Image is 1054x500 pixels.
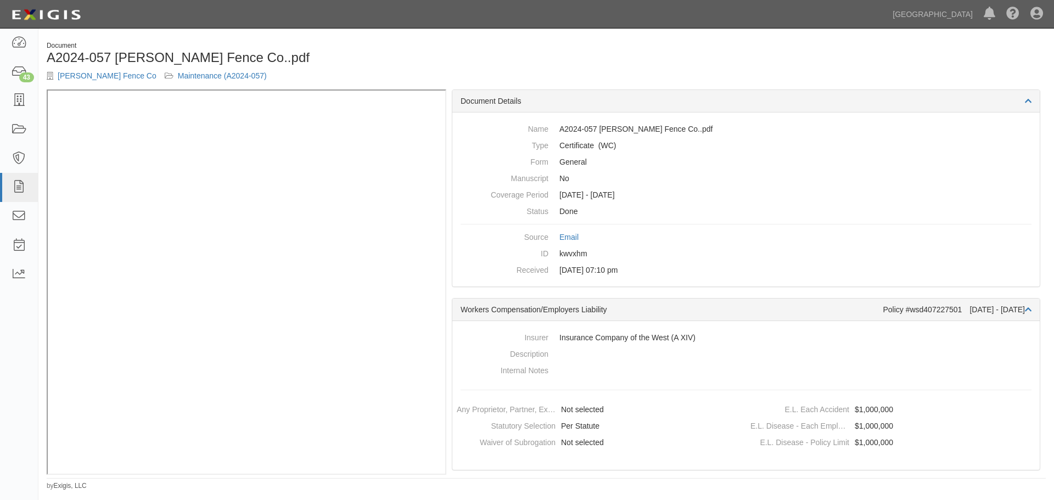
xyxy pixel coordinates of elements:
dd: Not selected [457,401,742,418]
div: Document Details [452,90,1040,113]
div: Workers Compensation/Employers Liability [461,304,883,315]
dt: Name [461,121,548,134]
small: by [47,481,87,491]
dd: Not selected [457,434,742,451]
a: Email [559,233,579,241]
dd: Workers Compensation/Employers Liability [461,137,1031,154]
dd: $1,000,000 [750,418,1035,434]
dd: General [461,154,1031,170]
img: logo-5460c22ac91f19d4615b14bd174203de0afe785f0fc80cf4dbbc73dc1793850b.png [8,5,84,25]
i: Help Center - Complianz [1006,8,1019,21]
dt: Form [461,154,548,167]
dd: [DATE] - [DATE] [461,187,1031,203]
dd: $1,000,000 [750,401,1035,418]
dd: A2024-057 [PERSON_NAME] Fence Co..pdf [461,121,1031,137]
a: Maintenance (A2024-057) [178,71,267,80]
dt: Source [461,229,548,243]
dd: No [461,170,1031,187]
dt: ID [461,245,548,259]
dt: Any Proprietor, Partner, Executive Officer, or Member Excluded [457,401,556,415]
a: [GEOGRAPHIC_DATA] [887,3,978,25]
dd: Per Statute [457,418,742,434]
dt: E.L. Disease - Policy Limit [750,434,849,448]
dt: Insurer [461,329,548,343]
dt: Manuscript [461,170,548,184]
dd: [DATE] 07:10 pm [461,262,1031,278]
dt: Description [461,346,548,359]
div: Policy #wsd407227501 [DATE] - [DATE] [883,304,1031,315]
dd: kwvxhm [461,245,1031,262]
dt: Statutory Selection [457,418,556,431]
dt: Waiver of Subrogation [457,434,556,448]
dt: Coverage Period [461,187,548,200]
div: 43 [19,72,34,82]
dt: Status [461,203,548,217]
dt: Internal Notes [461,362,548,376]
dt: Type [461,137,548,151]
dt: Received [461,262,548,276]
a: Exigis, LLC [54,482,87,490]
dd: $1,000,000 [750,434,1035,451]
dt: E.L. Disease - Each Employee [750,418,849,431]
dd: Done [461,203,1031,220]
h1: A2024-057 [PERSON_NAME] Fence Co..pdf [47,50,538,65]
dd: Insurance Company of the West (A XIV) [461,329,1031,346]
dt: E.L. Each Accident [750,401,849,415]
div: Document [47,41,538,50]
a: [PERSON_NAME] Fence Co [58,71,156,80]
